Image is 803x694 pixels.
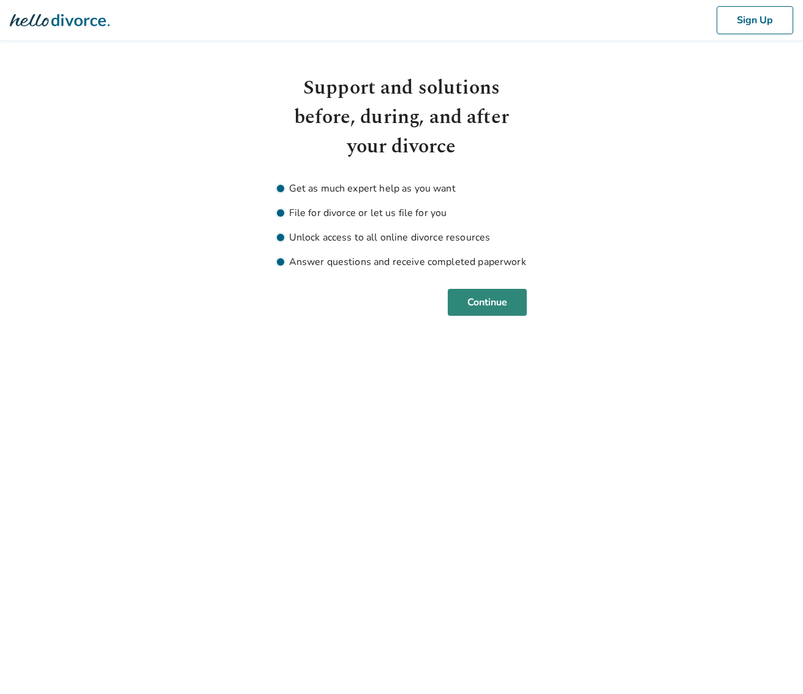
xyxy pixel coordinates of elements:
[277,206,527,220] li: File for divorce or let us file for you
[277,73,527,162] h1: Support and solutions before, during, and after your divorce
[277,181,527,196] li: Get as much expert help as you want
[448,289,527,316] button: Continue
[277,255,527,269] li: Answer questions and receive completed paperwork
[277,230,527,245] li: Unlock access to all online divorce resources
[717,6,793,34] button: Sign Up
